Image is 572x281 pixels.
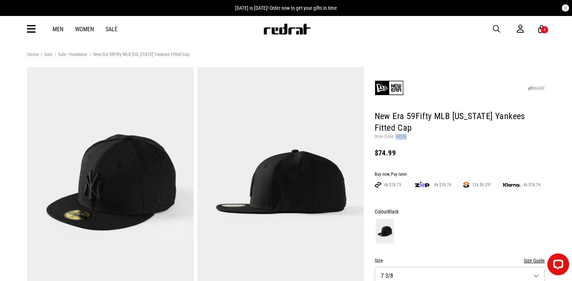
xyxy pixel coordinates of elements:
[375,73,404,102] img: New Era
[263,24,311,34] img: Redrat logo
[375,172,545,178] div: Buy now, Pay later.
[431,182,454,188] span: 4x $18.74
[381,272,393,279] span: 7 3/8
[528,86,545,91] a: SHARE
[381,182,404,188] span: 4x $18.75
[375,182,381,188] img: AFTERPAY
[469,182,494,188] span: 12x $6.25*
[375,207,545,216] div: Colour
[235,5,337,11] span: [DATE] is [DATE]! Order now to get your gifts in time
[520,182,543,188] span: 4x $18.74
[87,52,189,58] a: New Era 59Fifty MLB [US_STATE] Yankees Fitted Cap
[542,251,572,281] iframe: LiveChat chat widget
[376,219,394,244] img: Black
[388,209,399,215] span: Black
[375,111,545,134] h1: New Era 59Fifty MLB [US_STATE] Yankees Fitted Cap
[375,256,545,265] div: Size
[415,181,429,188] img: zip
[38,52,52,58] a: Sale
[463,182,469,188] img: SPLITPAY
[52,52,87,58] a: Sale - Headwear
[75,26,94,33] a: Women
[27,52,38,57] a: Home
[375,134,545,140] p: Style Code: 60536
[375,148,545,157] div: $74.99
[53,26,63,33] a: Men
[524,256,545,265] button: Size Guide
[538,25,545,33] a: 4
[543,27,546,32] div: 4
[503,183,520,187] img: KLARNA
[106,26,118,33] a: Sale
